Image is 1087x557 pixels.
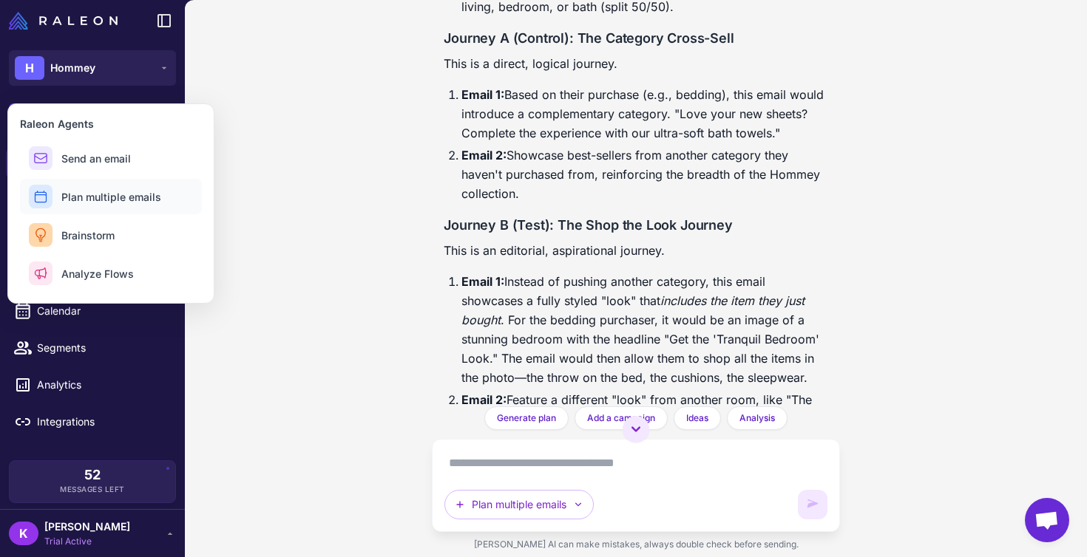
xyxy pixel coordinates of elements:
span: Analysis [739,411,775,425]
li: Showcase best-sellers from another category they haven't purchased from, reinforcing the breadth ... [461,146,827,203]
span: Send an email [61,151,131,166]
div: [PERSON_NAME] AI can make mistakes, always double check before sending. [432,532,839,557]
button: Plan multiple emails [444,490,594,519]
button: Brainstorm [20,217,202,253]
a: Campaigns [6,259,179,290]
strong: Email 1: [461,274,504,289]
button: HHommey [9,50,176,86]
span: Ideas [686,411,708,425]
h3: Raleon Agents [20,116,202,131]
div: K [9,522,38,545]
span: Brainstorm [61,228,115,243]
span: Integrations [37,414,167,430]
span: Hommey [50,60,95,76]
h4: Journey B (Test): The Shop the Look Journey [444,215,827,235]
div: H [15,56,44,80]
button: Analysis [727,406,788,430]
button: Add a campaign [575,406,668,430]
button: Ideas [674,406,721,430]
span: Analyze Flows [61,266,134,281]
a: Raleon Logo [9,12,123,30]
h4: Journey A (Control): The Category Cross-Sell [444,28,827,48]
a: Email Design [6,222,179,253]
li: Feature a different "look" from another room, like "The Cozy Living Room," showing how different ... [461,390,827,448]
img: Raleon Logo [9,12,118,30]
a: Knowledge [6,185,179,216]
button: Send an email [20,140,202,176]
span: Analytics [37,377,167,393]
a: Integrations [6,406,179,437]
p: This is an editorial, aspirational journey. [444,241,827,260]
span: 52 [84,468,101,482]
strong: Email 2: [461,148,507,163]
span: Messages Left [60,484,125,495]
button: Plan multiple emails [20,179,202,214]
span: [PERSON_NAME] [44,519,130,535]
a: Segments [6,332,179,363]
span: Plan multiple emails [61,189,161,205]
a: Analytics [6,369,179,400]
span: Add a campaign [587,411,655,425]
strong: Email 1: [461,87,504,102]
span: Trial Active [44,535,130,548]
p: This is a direct, logical journey. [444,54,827,73]
strong: Email 2: [461,392,507,407]
button: Generate plan [484,406,569,430]
button: Analyze Flows [20,256,202,291]
div: Open chat [1025,498,1069,542]
a: Calendar [6,295,179,327]
span: Calendar [37,303,167,319]
span: Segments [37,340,167,356]
span: Generate plan [497,411,556,425]
a: Chats [6,148,179,179]
li: Based on their purchase (e.g., bedding), this email would introduce a complementary category. "Lo... [461,85,827,143]
li: Instead of pushing another category, this email showcases a fully styled "look" that . For the be... [461,272,827,387]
